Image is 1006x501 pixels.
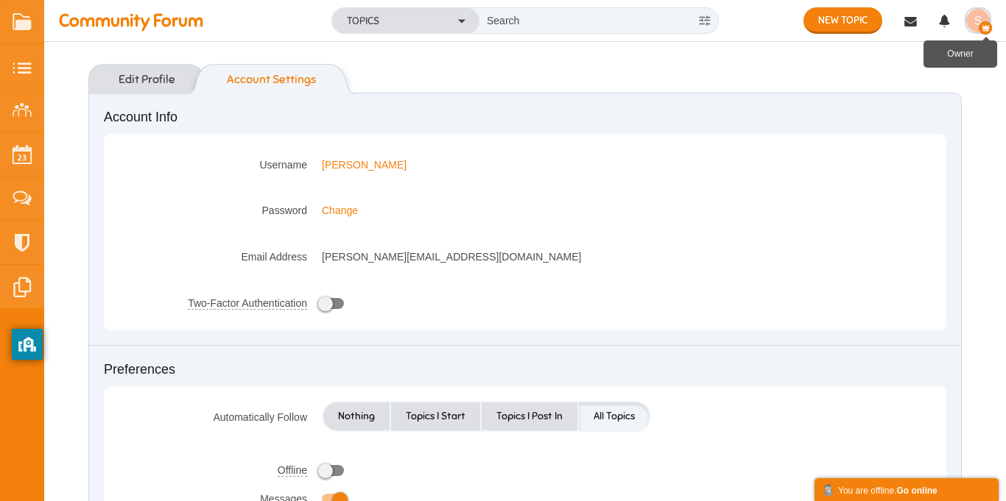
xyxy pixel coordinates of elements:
label: Email Address [119,241,322,269]
span: Topics I Start [406,402,465,431]
div: Preferences [104,360,946,380]
a: Edit Profile [88,64,190,94]
span: Offline [278,464,307,476]
span: [PERSON_NAME][EMAIL_ADDRESS][DOMAIN_NAME] [322,249,581,264]
div: Account Info [104,108,946,127]
a: Account Settings [212,64,331,94]
span: Nothing [338,402,375,431]
label: Username [119,149,322,177]
a: [PERSON_NAME] [322,157,407,172]
span: Change [322,205,358,216]
strong: Go online [896,486,937,496]
img: 23di2VhnIR6aWPkI6cXmqEFfu5TIK1cB0wvLN2wS1vrmjxZrC2HZZfmROjtT5bCjfwtatDpsH6ukjugfXQFkB2QUjFjdQN1iu... [966,9,990,32]
span: Two-Factor Authentication [188,297,307,309]
span: Topics I Post In [496,402,563,431]
span: New Topic [818,14,868,26]
label: Automatically Follow [119,401,322,430]
div: You are offline. [822,482,991,497]
input: Search [479,8,692,33]
label: Password [119,194,322,223]
a: New Topic [803,7,882,34]
button: Owner [965,7,991,34]
button: privacy banner [12,329,43,360]
span: Topics [347,13,379,29]
a: Community Forum [59,7,214,34]
span: All Topics [594,402,635,431]
button: Topics [332,8,479,34]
